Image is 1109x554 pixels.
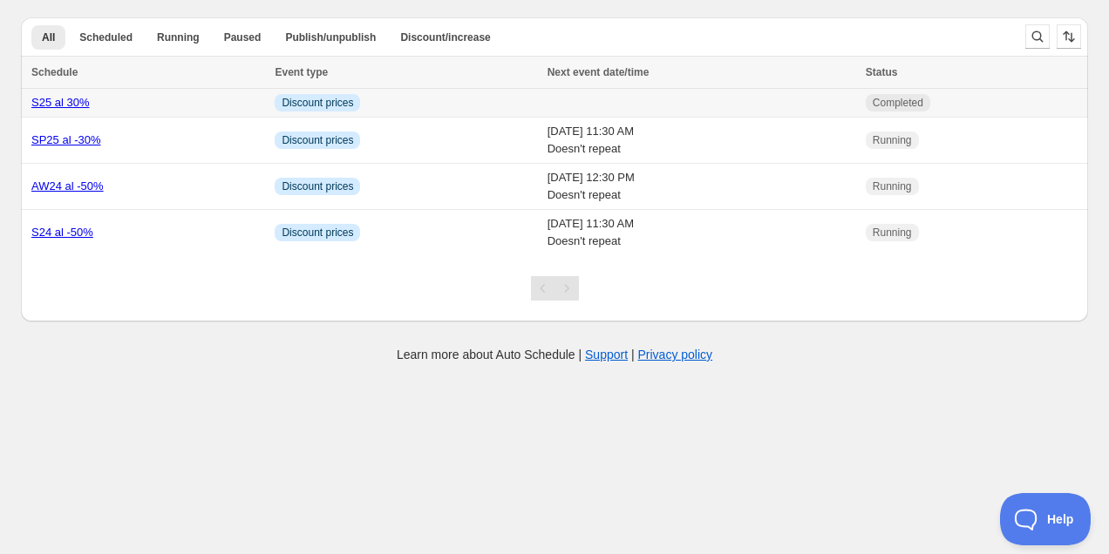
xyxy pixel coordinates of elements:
span: Running [873,179,912,193]
span: Schedule [31,66,78,78]
a: SP25 al -30% [31,133,101,146]
iframe: Toggle Customer Support [1000,493,1092,545]
span: Scheduled [79,30,133,44]
p: Learn more about Auto Schedule | | [397,346,712,363]
span: Discount prices [282,179,353,193]
a: Support [585,348,628,361]
td: [DATE] 11:30 AM Doesn't repeat [542,118,861,164]
span: Publish/unpublish [285,30,376,44]
nav: Pagination [531,276,579,301]
span: Discount/increase [400,30,490,44]
span: Running [157,30,200,44]
td: [DATE] 11:30 AM Doesn't repeat [542,210,861,256]
span: Discount prices [282,226,353,240]
a: Privacy policy [638,348,713,361]
span: All [42,30,55,44]
button: Sort the results [1057,24,1081,49]
td: [DATE] 12:30 PM Doesn't repeat [542,164,861,210]
span: Completed [873,96,923,110]
a: S24 al -50% [31,226,93,239]
span: Discount prices [282,96,353,110]
span: Next event date/time [548,66,650,78]
span: Status [866,66,898,78]
span: Discount prices [282,133,353,147]
span: Event type [275,66,328,78]
span: Running [873,133,912,147]
a: AW24 al -50% [31,179,104,193]
button: Search and filter results [1025,24,1050,49]
span: Paused [224,30,262,44]
a: S25 al 30% [31,96,90,109]
span: Running [873,226,912,240]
